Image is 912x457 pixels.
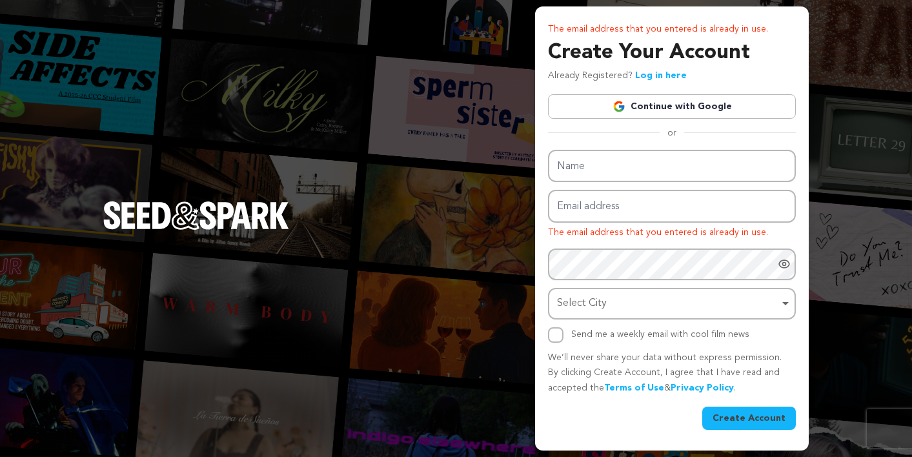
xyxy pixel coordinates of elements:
[548,190,796,223] input: Email address
[548,150,796,183] input: Name
[671,383,734,392] a: Privacy Policy
[548,37,796,68] h3: Create Your Account
[635,71,687,80] a: Log in here
[103,201,289,256] a: Seed&Spark Homepage
[702,407,796,430] button: Create Account
[548,225,796,241] p: The email address that you entered is already in use.
[103,201,289,230] img: Seed&Spark Logo
[557,294,779,313] div: Select City
[548,68,687,84] p: Already Registered?
[548,94,796,119] a: Continue with Google
[548,350,796,396] p: We’ll never share your data without express permission. By clicking Create Account, I agree that ...
[778,258,791,270] a: Show password as plain text. Warning: this will display your password on the screen.
[548,22,796,37] p: The email address that you entered is already in use.
[604,383,664,392] a: Terms of Use
[660,127,684,139] span: or
[613,100,625,113] img: Google logo
[571,330,749,339] label: Send me a weekly email with cool film news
